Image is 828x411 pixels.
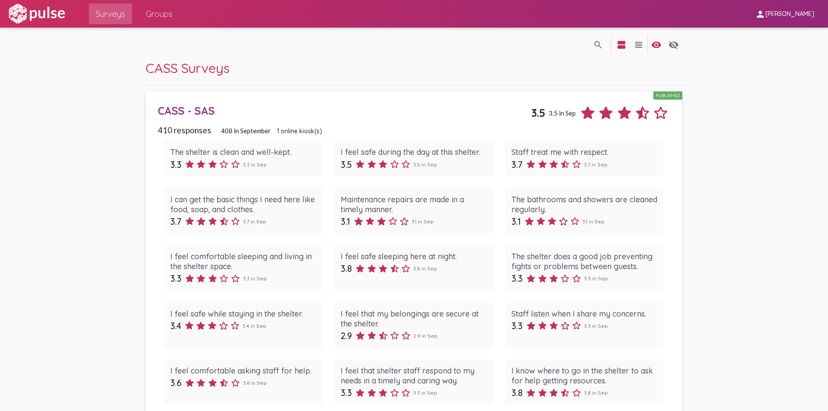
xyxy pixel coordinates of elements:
div: I feel comfortable asking staff for help. [170,366,317,376]
div: I feel that shelter staff respond to my needs in a timely and caring way. [341,366,487,386]
div: I feel that my belongings are secure at the shelter. [341,309,487,329]
div: Staff listen when I share my concerns. [511,309,658,319]
span: 3.3 [341,387,352,398]
span: 3.1 [511,216,521,227]
span: 3.5 [531,106,546,119]
span: 3.3 in Sep [243,275,267,282]
div: I know where to go in the shelter to ask for help getting resources. [511,366,658,386]
button: language [648,36,665,53]
span: 3.4 [170,320,181,331]
div: I feel comfortable sleeping and living in the shelter space. [170,251,317,271]
span: 410 responses [158,125,211,135]
span: Surveys [96,6,125,22]
span: 3.7 in Sep [243,218,267,225]
mat-icon: language [616,40,627,50]
span: 2.9 [341,330,352,341]
span: 3.3 [170,273,182,284]
div: Maintenance repairs are made in a timely manner. [341,195,487,214]
span: 3.3 in Sep [413,389,437,396]
div: The bathrooms and showers are cleaned regularly. [511,195,658,214]
span: 3.5 [341,159,352,170]
span: 3.5 in Sep [549,109,576,117]
span: 3.5 in Sep [413,161,437,168]
div: I feel safe sleeping here at night. [341,251,487,261]
div: I feel safe during the day at this shelter. [341,147,487,157]
mat-icon: language [651,40,662,50]
span: 3.6 in Sep [243,380,267,386]
button: language [630,36,647,53]
span: [PERSON_NAME] [765,10,814,18]
img: white-logo.svg [7,3,66,25]
span: 1 online kiosk(s) [277,127,322,135]
button: language [590,36,607,53]
span: 3.1 in Sep [582,218,605,225]
span: 2.9 in Sep [413,333,438,339]
span: 3.4 in Sep [242,323,267,329]
a: Surveys [89,3,132,24]
span: 3.3 [170,159,182,170]
span: 3.6 [170,377,182,388]
span: 408 in September [221,127,271,135]
mat-icon: language [634,40,644,50]
div: Staff treat me with respect. [511,147,658,157]
span: 3.7 [511,159,523,170]
span: 3.7 [170,216,182,227]
span: 3.8 in Sep [413,265,437,272]
button: language [665,36,682,53]
div: Published [653,91,682,100]
span: 3.3 in Sep [584,275,608,282]
mat-icon: person [755,9,765,19]
span: 3.3 [511,273,523,284]
span: 3.1 in Sep [411,218,434,225]
span: CASS Surveys [146,60,229,76]
mat-icon: language [668,40,679,50]
a: Groups [139,3,179,24]
span: 3.7 in Sep [584,161,608,168]
span: 3.1 [341,216,350,227]
div: The shelter is clean and well-kept. [170,147,317,157]
span: 3.3 in Sep [584,323,608,329]
div: The shelter does a good job preventing fights or problems between guests. [511,251,658,271]
button: language [613,36,630,53]
span: 3.8 in Sep [584,389,608,396]
span: Groups [146,6,172,22]
span: 3.3 [511,320,523,331]
div: I feel safe while staying in the shelter. [170,309,317,319]
span: 3.3 in Sep [243,161,267,168]
div: I can get the basic things I need here like food, soap, and clothes. [170,195,317,214]
mat-icon: language [593,40,603,50]
div: CASS - SAS [158,104,531,117]
span: 3.8 [511,387,523,398]
button: [PERSON_NAME] [748,6,821,22]
span: 3.8 [341,263,352,274]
